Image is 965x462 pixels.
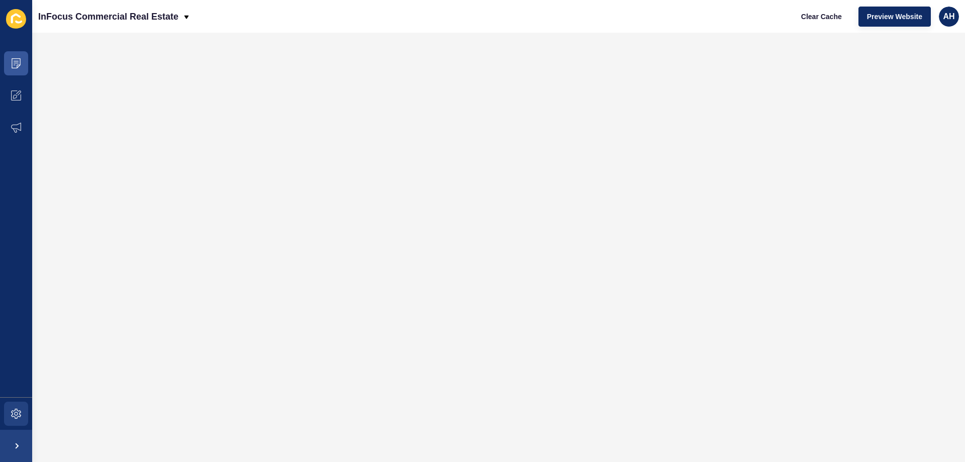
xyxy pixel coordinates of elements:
button: Clear Cache [793,7,850,27]
button: Preview Website [858,7,931,27]
span: Preview Website [867,12,922,22]
p: InFocus Commercial Real Estate [38,4,178,29]
span: Clear Cache [801,12,842,22]
span: AH [943,12,954,22]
